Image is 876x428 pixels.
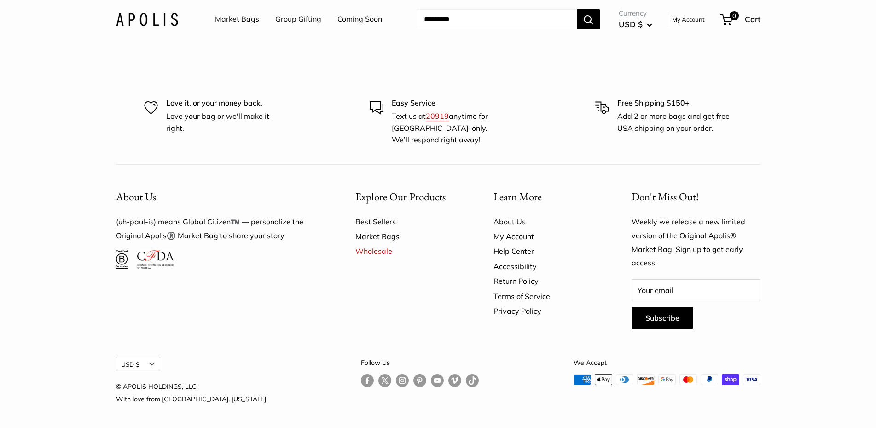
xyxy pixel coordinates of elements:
[166,97,281,109] p: Love it, or your money back.
[672,14,705,25] a: My Account
[337,12,382,26] a: Coming Soon
[632,215,760,270] p: Weekly we release a new limited version of the Original Apolis® Market Bag. Sign up to get early ...
[392,111,507,146] p: Text us at anytime for [GEOGRAPHIC_DATA]-only. We’ll respond right away!
[493,289,599,304] a: Terms of Service
[417,9,577,29] input: Search...
[355,229,461,244] a: Market Bags
[619,7,652,20] span: Currency
[493,274,599,288] a: Return Policy
[632,307,693,329] button: Subscribe
[116,12,178,26] img: Apolis
[426,111,449,121] a: 20919
[361,357,479,369] p: Follow Us
[116,250,128,269] img: Certified B Corporation
[466,374,479,387] a: Follow us on Tumblr
[431,374,444,387] a: Follow us on YouTube
[619,17,652,32] button: USD $
[448,374,461,387] a: Follow us on Vimeo
[361,374,374,387] a: Follow us on Facebook
[493,304,599,318] a: Privacy Policy
[721,12,760,27] a: 0 Cart
[493,190,542,204] span: Learn More
[493,244,599,258] a: Help Center
[275,12,321,26] a: Group Gifting
[493,229,599,244] a: My Account
[619,19,643,29] span: USD $
[355,244,461,258] a: Wholesale
[617,97,732,109] p: Free Shipping $150+
[413,374,426,387] a: Follow us on Pinterest
[116,381,266,405] p: © APOLIS HOLDINGS, LLC With love from [GEOGRAPHIC_DATA], [US_STATE]
[392,97,507,109] p: Easy Service
[729,11,738,20] span: 0
[632,188,760,206] p: Don't Miss Out!
[166,111,281,134] p: Love your bag or we'll make it right.
[137,250,174,269] img: Council of Fashion Designers of America Member
[215,12,259,26] a: Market Bags
[378,374,391,391] a: Follow us on Twitter
[574,357,760,369] p: We Accept
[355,188,461,206] button: Explore Our Products
[116,190,156,204] span: About Us
[745,14,760,24] span: Cart
[493,188,599,206] button: Learn More
[396,374,409,387] a: Follow us on Instagram
[116,188,323,206] button: About Us
[493,214,599,229] a: About Us
[577,9,600,29] button: Search
[493,259,599,274] a: Accessibility
[355,214,461,229] a: Best Sellers
[617,111,732,134] p: Add 2 or more bags and get free USA shipping on your order.
[355,190,446,204] span: Explore Our Products
[116,215,323,243] p: (uh-paul-is) means Global Citizen™️ — personalize the Original Apolis®️ Market Bag to share your ...
[116,357,160,371] button: USD $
